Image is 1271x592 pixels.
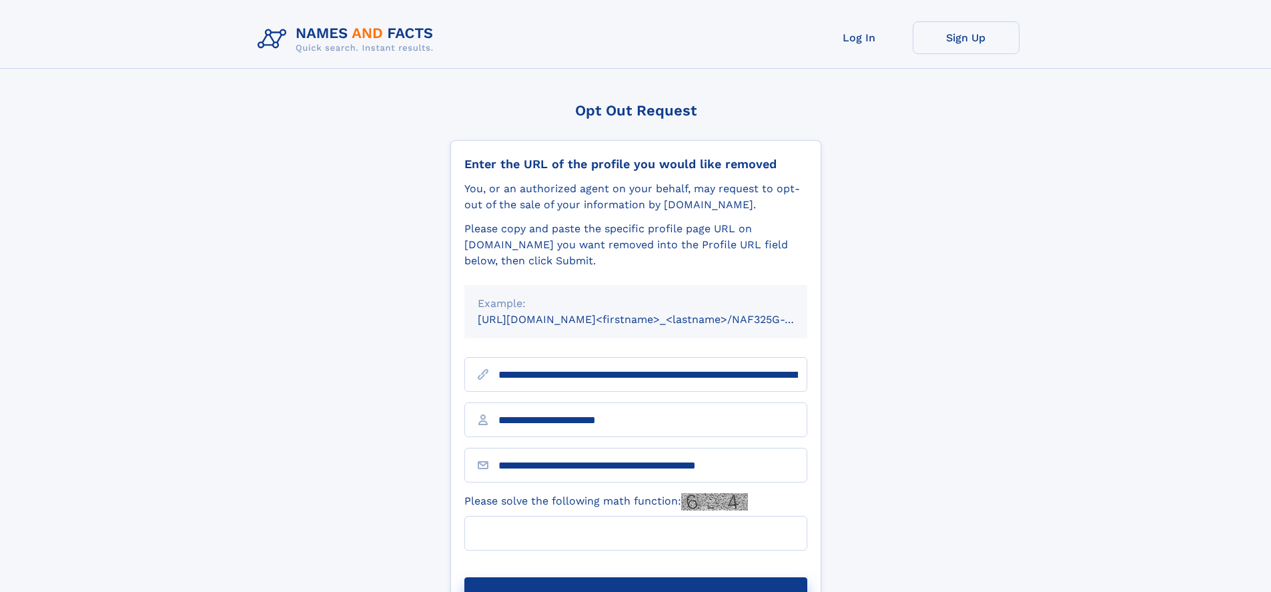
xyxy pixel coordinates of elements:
[806,21,913,54] a: Log In
[252,21,444,57] img: Logo Names and Facts
[464,221,807,269] div: Please copy and paste the specific profile page URL on [DOMAIN_NAME] you want removed into the Pr...
[464,493,748,511] label: Please solve the following math function:
[478,313,833,326] small: [URL][DOMAIN_NAME]<firstname>_<lastname>/NAF325G-xxxxxxxx
[464,181,807,213] div: You, or an authorized agent on your behalf, may request to opt-out of the sale of your informatio...
[464,157,807,172] div: Enter the URL of the profile you would like removed
[913,21,1019,54] a: Sign Up
[450,102,821,119] div: Opt Out Request
[478,296,794,312] div: Example:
